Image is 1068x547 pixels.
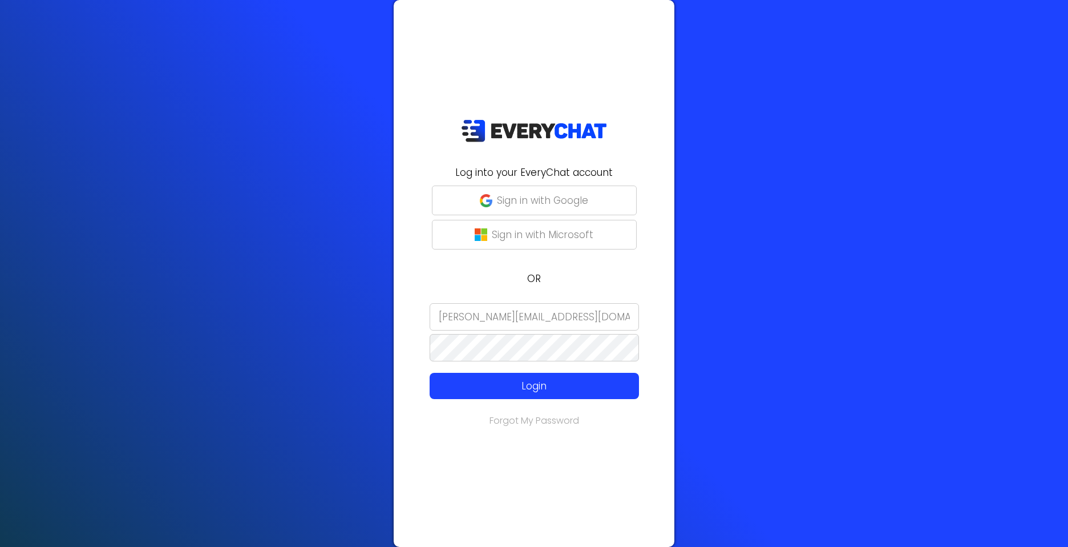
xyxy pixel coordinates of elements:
[432,220,637,250] button: Sign in with Microsoft
[400,271,667,286] p: OR
[489,414,579,427] a: Forgot My Password
[432,186,637,215] button: Sign in with Google
[475,228,487,241] img: microsoft-logo.png
[461,119,607,143] img: EveryChat_logo_dark.png
[492,227,593,242] p: Sign in with Microsoft
[430,303,639,331] input: Email
[497,193,588,208] p: Sign in with Google
[400,165,667,180] h2: Log into your EveryChat account
[451,379,618,393] p: Login
[480,194,492,207] img: google-g.png
[430,373,639,399] button: Login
